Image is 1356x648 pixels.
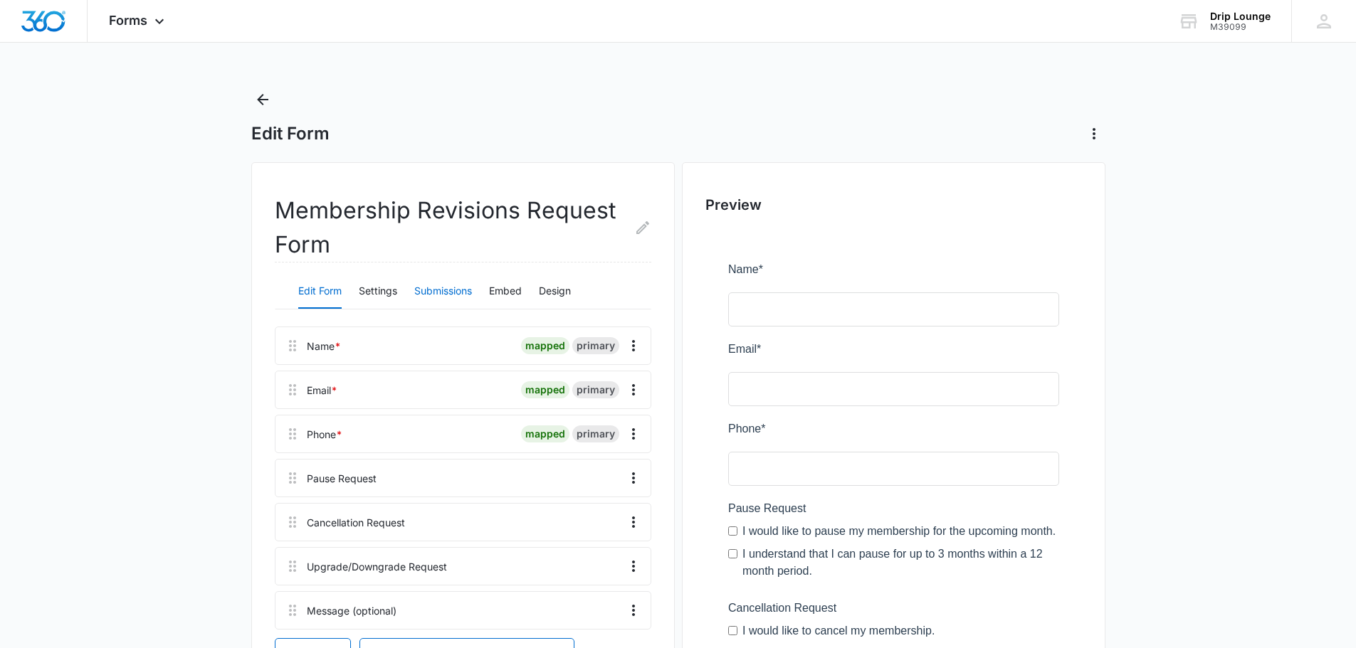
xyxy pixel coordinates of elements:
button: Overflow Menu [622,334,645,357]
label: I would like to upgrade/downgrade my membership. (Please clarify in the message field below) [14,461,331,495]
label: I understand that all accrued membership benefits will expire one year from date of payment. [14,384,331,418]
div: primary [572,381,619,398]
button: Overflow Menu [622,599,645,622]
div: account id [1210,22,1271,32]
button: Overflow Menu [622,378,645,401]
button: Overflow Menu [622,555,645,578]
div: Cancellation Request [307,515,405,530]
label: I would like to pause my membership for the upcoming month. [14,262,327,279]
div: Message (optional) [307,603,396,618]
div: primary [572,425,619,442]
label: I would like to cancel my membership. [14,361,206,378]
div: Pause Request [307,471,377,486]
h2: Membership Revisions Request Form [275,193,651,262]
span: Forms [109,13,147,28]
div: Name [307,339,341,354]
div: mapped [521,381,569,398]
button: Back [251,88,274,111]
button: Edit Form [298,275,342,309]
button: Design [539,275,571,309]
div: Upgrade/Downgrade Request [307,559,447,574]
button: Overflow Menu [622,511,645,533]
button: Settings [359,275,397,309]
button: Submissions [414,275,472,309]
button: Actions [1083,122,1105,145]
div: Phone [307,427,342,442]
div: Email [307,383,337,398]
div: mapped [521,337,569,354]
div: primary [572,337,619,354]
button: Overflow Menu [622,467,645,489]
h1: Edit Form [251,123,330,144]
div: mapped [521,425,569,442]
iframe: reCAPTCHA [281,587,463,630]
h2: Preview [705,194,1082,216]
label: I understand that I can pause for up to 3 months within a 12 month period. [14,285,331,319]
div: account name [1210,11,1271,22]
button: Overflow Menu [622,423,645,445]
span: Submit [9,602,45,614]
button: Edit Form Name [634,193,651,262]
button: Embed [489,275,522,309]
